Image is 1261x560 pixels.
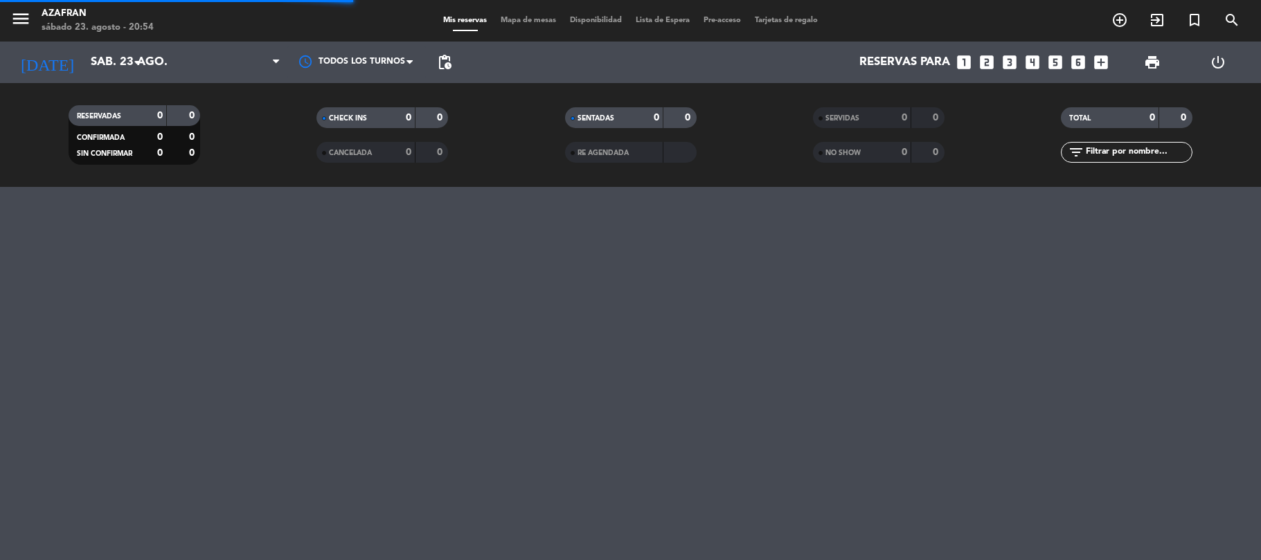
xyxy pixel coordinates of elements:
[157,111,163,120] strong: 0
[1084,145,1192,160] input: Filtrar por nombre...
[578,115,614,122] span: SENTADAS
[1046,53,1064,71] i: looks_5
[329,150,372,156] span: CANCELADA
[978,53,996,71] i: looks_two
[748,17,825,24] span: Tarjetas de regalo
[1144,54,1161,71] span: print
[42,21,154,35] div: sábado 23. agosto - 20:54
[933,113,941,123] strong: 0
[933,147,941,157] strong: 0
[1149,12,1165,28] i: exit_to_app
[1210,54,1226,71] i: power_settings_new
[329,115,367,122] span: CHECK INS
[189,111,197,120] strong: 0
[42,7,154,21] div: Azafran
[578,150,629,156] span: RE AGENDADA
[436,54,453,71] span: pending_actions
[654,113,659,123] strong: 0
[437,147,445,157] strong: 0
[77,150,132,157] span: SIN CONFIRMAR
[10,47,84,78] i: [DATE]
[189,148,197,158] strong: 0
[563,17,629,24] span: Disponibilidad
[825,115,859,122] span: SERVIDAS
[437,113,445,123] strong: 0
[825,150,861,156] span: NO SHOW
[157,132,163,142] strong: 0
[1224,12,1240,28] i: search
[1181,113,1189,123] strong: 0
[697,17,748,24] span: Pre-acceso
[129,54,145,71] i: arrow_drop_down
[406,147,411,157] strong: 0
[436,17,494,24] span: Mis reservas
[406,113,411,123] strong: 0
[494,17,563,24] span: Mapa de mesas
[859,56,950,69] span: Reservas para
[1111,12,1128,28] i: add_circle_outline
[629,17,697,24] span: Lista de Espera
[1092,53,1110,71] i: add_box
[77,134,125,141] span: CONFIRMADA
[1023,53,1041,71] i: looks_4
[1001,53,1019,71] i: looks_3
[1185,42,1251,83] div: LOG OUT
[1186,12,1203,28] i: turned_in_not
[1069,115,1091,122] span: TOTAL
[685,113,693,123] strong: 0
[902,147,907,157] strong: 0
[1150,113,1155,123] strong: 0
[10,8,31,34] button: menu
[10,8,31,29] i: menu
[1068,144,1084,161] i: filter_list
[157,148,163,158] strong: 0
[77,113,121,120] span: RESERVADAS
[902,113,907,123] strong: 0
[1069,53,1087,71] i: looks_6
[189,132,197,142] strong: 0
[955,53,973,71] i: looks_one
